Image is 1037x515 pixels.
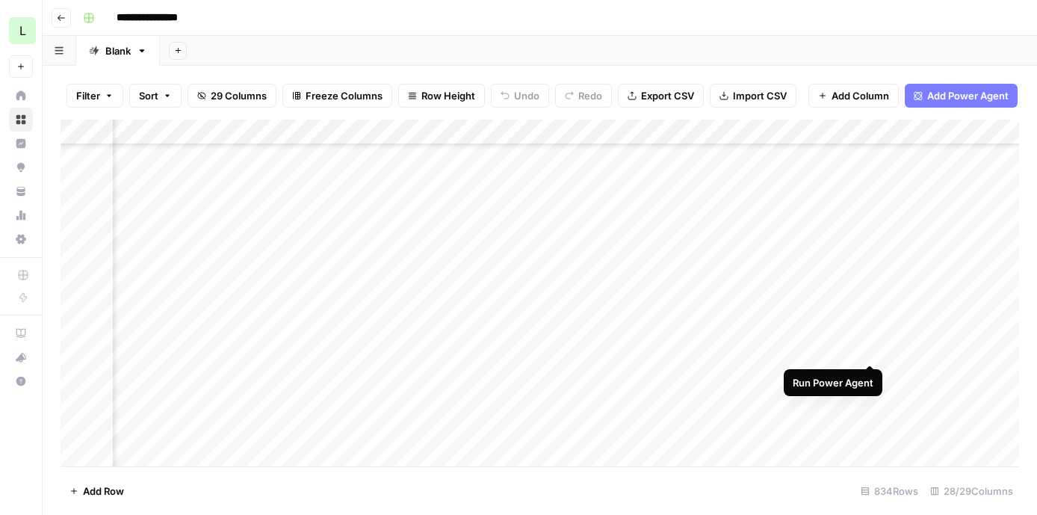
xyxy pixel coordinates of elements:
[924,479,1019,503] div: 28/29 Columns
[129,84,182,108] button: Sort
[105,43,131,58] div: Blank
[710,84,796,108] button: Import CSV
[808,84,899,108] button: Add Column
[9,321,33,345] a: AirOps Academy
[19,22,26,40] span: L
[9,84,33,108] a: Home
[9,227,33,251] a: Settings
[578,88,602,103] span: Redo
[398,84,485,108] button: Row Height
[9,203,33,227] a: Usage
[421,88,475,103] span: Row Height
[306,88,383,103] span: Freeze Columns
[211,88,267,103] span: 29 Columns
[282,84,392,108] button: Freeze Columns
[9,108,33,132] a: Browse
[9,179,33,203] a: Your Data
[733,88,787,103] span: Import CSV
[9,155,33,179] a: Opportunities
[618,84,704,108] button: Export CSV
[66,84,123,108] button: Filter
[10,346,32,368] div: What's new?
[793,375,873,390] div: Run Power Agent
[555,84,612,108] button: Redo
[9,345,33,369] button: What's new?
[905,84,1018,108] button: Add Power Agent
[514,88,539,103] span: Undo
[139,88,158,103] span: Sort
[76,88,100,103] span: Filter
[9,132,33,155] a: Insights
[61,479,133,503] button: Add Row
[491,84,549,108] button: Undo
[927,88,1009,103] span: Add Power Agent
[188,84,276,108] button: 29 Columns
[855,479,924,503] div: 834 Rows
[9,12,33,49] button: Workspace: Lob
[641,88,694,103] span: Export CSV
[83,484,124,499] span: Add Row
[76,36,160,66] a: Blank
[9,369,33,393] button: Help + Support
[832,88,889,103] span: Add Column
